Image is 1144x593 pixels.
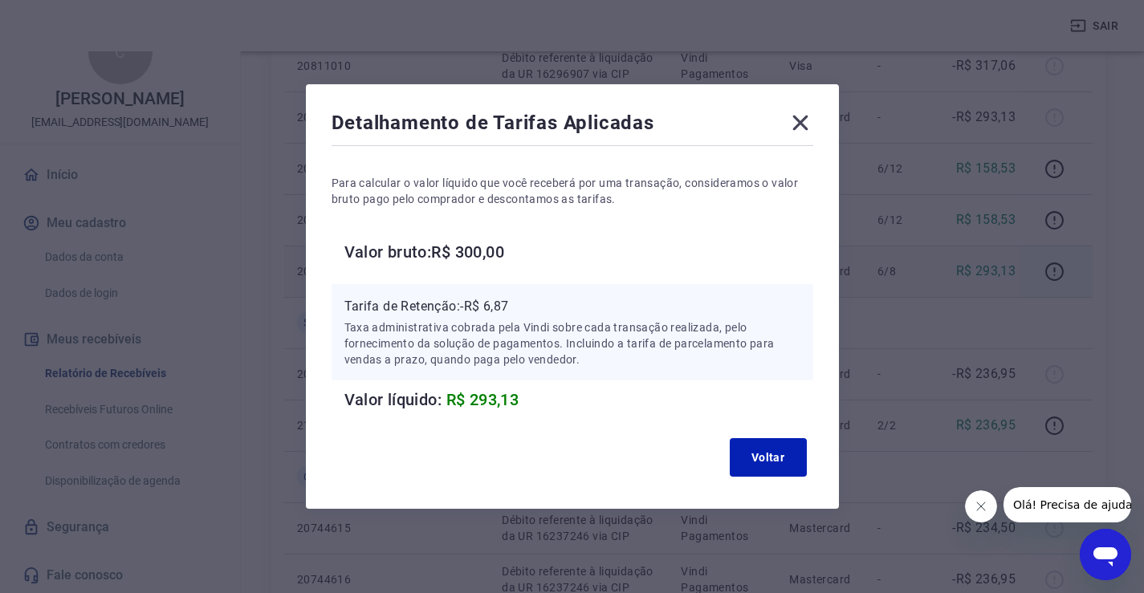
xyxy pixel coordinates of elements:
div: Detalhamento de Tarifas Aplicadas [332,110,813,142]
iframe: Mensagem da empresa [1004,487,1131,522]
span: Olá! Precisa de ajuda? [10,11,135,24]
p: Para calcular o valor líquido que você receberá por uma transação, consideramos o valor bruto pag... [332,175,813,207]
iframe: Botão para abrir a janela de mensagens [1080,529,1131,580]
iframe: Fechar mensagem [965,490,997,522]
span: R$ 293,13 [446,390,519,409]
p: Tarifa de Retenção: -R$ 6,87 [344,297,800,316]
button: Voltar [730,438,807,477]
p: Taxa administrativa cobrada pela Vindi sobre cada transação realizada, pelo fornecimento da soluç... [344,319,800,368]
h6: Valor líquido: [344,387,813,412]
h6: Valor bruto: R$ 300,00 [344,239,813,265]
